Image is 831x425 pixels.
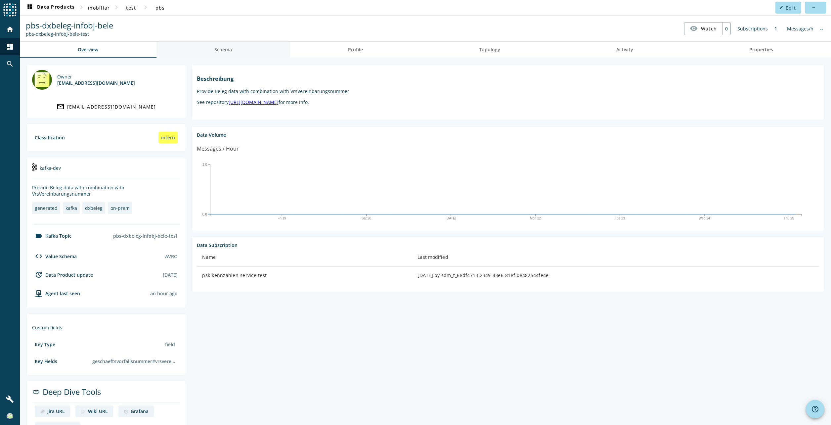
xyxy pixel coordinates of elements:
[32,324,180,331] div: Custom fields
[32,70,52,90] img: mbx_301610@mobi.ch
[197,75,819,82] h1: Beschreibung
[126,5,136,11] span: test
[699,216,710,220] text: Wed 24
[110,205,130,211] div: on-prem
[202,212,207,216] text: 0.0
[35,205,58,211] div: generated
[35,232,43,240] mat-icon: label
[32,388,40,396] mat-icon: link
[57,73,135,80] div: Owner
[23,2,77,14] button: Data Products
[784,216,794,220] text: Thu 25
[88,408,108,414] div: Wiki URL
[66,205,77,211] div: kafka
[6,395,14,403] mat-icon: build
[817,22,827,35] div: No information
[7,413,13,420] img: 1018859b7ebc9cc6eb660fe38e0193a6
[446,216,457,220] text: [DATE]
[35,405,70,417] a: deep dive imageJira URL
[779,6,783,9] mat-icon: edit
[26,4,34,12] mat-icon: dashboard
[701,23,717,34] span: Watch
[6,25,14,33] mat-icon: home
[616,47,633,52] span: Activity
[32,271,93,279] div: Data Product update
[67,104,156,110] div: [EMAIL_ADDRESS][DOMAIN_NAME]
[412,248,819,267] th: Last modified
[214,47,232,52] span: Schema
[35,341,55,348] div: Key Type
[158,132,178,143] div: intern
[57,80,135,86] div: [EMAIL_ADDRESS][DOMAIN_NAME]
[118,405,154,417] a: deep dive imageGrafana
[278,216,286,220] text: Fri 19
[786,5,796,11] span: Edit
[32,184,180,197] div: Provide Beleg data with combination with VrsVereinbarungsnummer
[26,4,75,12] span: Data Products
[197,248,412,267] th: Name
[110,230,180,242] div: pbs-dxbeleg-infobj-bele-test
[162,339,178,350] div: field
[112,3,120,11] mat-icon: chevron_right
[124,409,128,414] img: deep dive image
[26,20,113,31] span: pbs-dxbeleg-infobj-bele
[32,289,80,297] div: agent-env-test
[32,232,71,240] div: Kafka Topic
[77,3,85,11] mat-icon: chevron_right
[197,145,239,153] div: Messages / Hour
[85,2,112,14] button: mobiliar
[530,216,541,220] text: Mon 22
[197,88,819,94] p: Provide Beleg data with combination with VrsVereinbarungsnummer
[81,409,85,414] img: deep dive image
[75,405,113,417] a: deep dive imageWiki URL
[32,386,180,403] div: Deep Dive Tools
[479,47,500,52] span: Topology
[155,5,165,11] span: pbs
[150,2,171,14] button: pbs
[775,2,801,14] button: Edit
[771,22,780,35] div: 1
[35,252,43,260] mat-icon: code
[120,2,142,14] button: test
[3,3,17,17] img: spoud-logo.svg
[90,355,178,367] div: geschaeftsvorfallsnummer#vrsvereinbarungsnummer
[26,31,113,37] div: Kafka Topic: pbs-dxbeleg-infobj-bele-test
[40,409,45,414] img: deep dive image
[35,134,65,141] div: Classification
[615,216,625,220] text: Tue 23
[690,24,698,32] mat-icon: visibility
[88,5,110,11] span: mobiliar
[32,163,180,179] div: kafka-dev
[165,253,178,260] div: AVRO
[811,405,819,413] mat-icon: help_outline
[412,267,819,284] td: [DATE] by sdm_t_68df4713-2349-43e6-818f-08482544fe4e
[35,271,43,279] mat-icon: update
[197,99,819,105] p: See repository for more info.
[202,272,407,279] div: psk-kennzahlen-service-test
[142,3,150,11] mat-icon: chevron_right
[229,99,279,105] a: [URL][DOMAIN_NAME]
[811,6,815,9] mat-icon: more_horiz
[6,60,14,68] mat-icon: search
[32,101,180,113] a: [EMAIL_ADDRESS][DOMAIN_NAME]
[348,47,363,52] span: Profile
[784,22,817,35] div: Messages/h
[6,43,14,51] mat-icon: dashboard
[32,163,37,171] img: kafka-dev
[57,103,65,111] mat-icon: mail_outline
[749,47,773,52] span: Properties
[131,408,149,414] div: Grafana
[47,408,65,414] div: Jira URL
[684,23,722,34] button: Watch
[734,22,771,35] div: Subscriptions
[722,23,730,35] div: 0
[202,163,207,166] text: 1.0
[35,358,57,364] div: Key Fields
[150,290,178,297] div: Agents typically reports every 15min to 1h
[85,205,103,211] div: dxbeleg
[163,272,178,278] div: [DATE]
[362,216,371,220] text: Sat 20
[197,242,819,248] div: Data Subscription
[32,252,77,260] div: Value Schema
[197,132,819,138] div: Data Volume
